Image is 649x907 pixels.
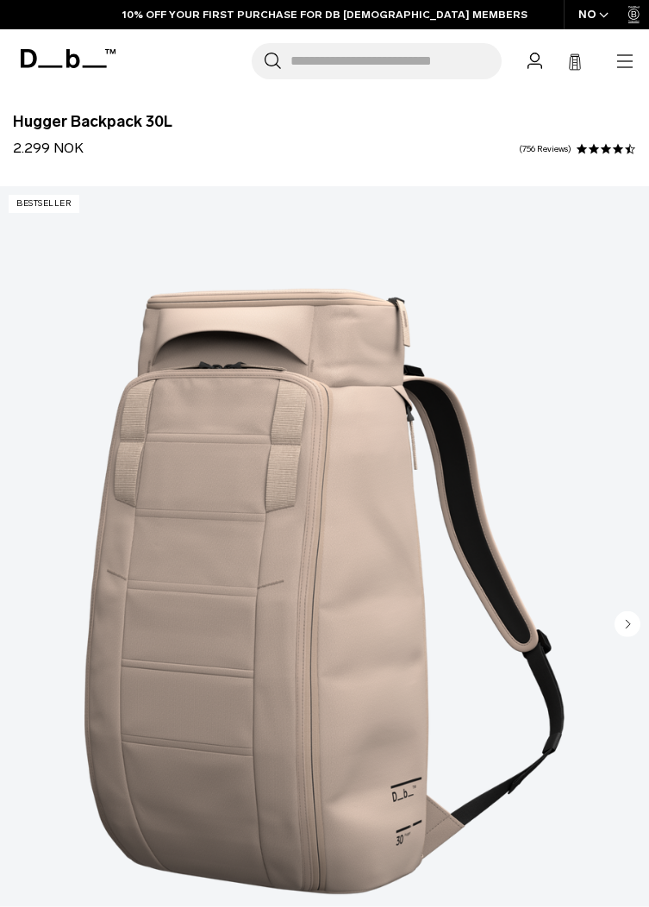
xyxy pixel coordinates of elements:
span: 2.299 NOK [13,140,84,156]
a: 10% OFF YOUR FIRST PURCHASE FOR DB [DEMOGRAPHIC_DATA] MEMBERS [122,7,527,22]
p: Bestseller [9,195,79,213]
button: Next slide [615,611,640,641]
span: Hugger Backpack 30L [13,114,636,129]
a: 756 reviews [519,145,571,153]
